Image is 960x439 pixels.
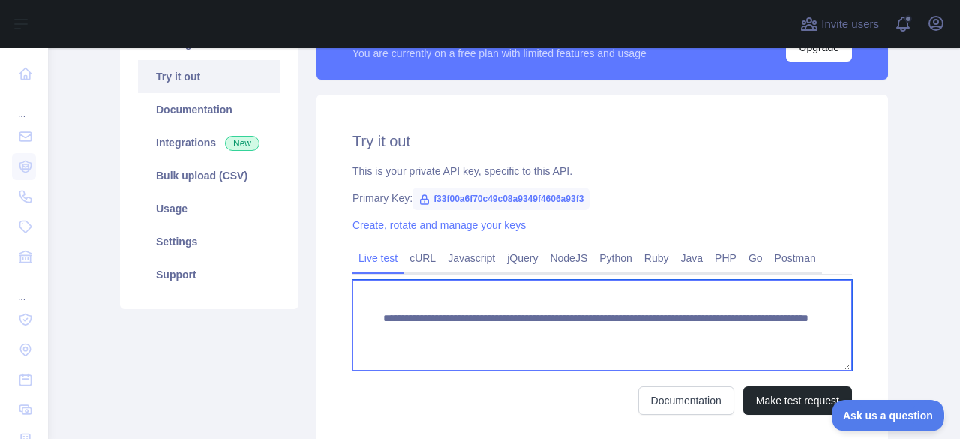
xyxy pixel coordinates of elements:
[675,246,709,270] a: Java
[412,188,589,210] span: f33f00a6f70c49c08a9349f4606a93f3
[442,246,501,270] a: Javascript
[138,192,280,225] a: Usage
[742,246,769,270] a: Go
[638,246,675,270] a: Ruby
[638,386,734,415] a: Documentation
[403,246,442,270] a: cURL
[832,400,945,431] iframe: Toggle Customer Support
[544,246,593,270] a: NodeJS
[352,164,852,179] div: This is your private API key, specific to this API.
[743,386,852,415] button: Make test request
[12,90,36,120] div: ...
[593,246,638,270] a: Python
[138,93,280,126] a: Documentation
[352,46,646,61] div: You are currently on a free plan with limited features and usage
[12,273,36,303] div: ...
[138,258,280,291] a: Support
[797,12,882,36] button: Invite users
[138,60,280,93] a: Try it out
[138,126,280,159] a: Integrations New
[138,159,280,192] a: Bulk upload (CSV)
[225,136,259,151] span: New
[821,16,879,33] span: Invite users
[352,131,852,152] h2: Try it out
[709,246,742,270] a: PHP
[501,246,544,270] a: jQuery
[352,246,403,270] a: Live test
[769,246,822,270] a: Postman
[352,191,852,206] div: Primary Key:
[138,225,280,258] a: Settings
[352,219,526,231] a: Create, rotate and manage your keys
